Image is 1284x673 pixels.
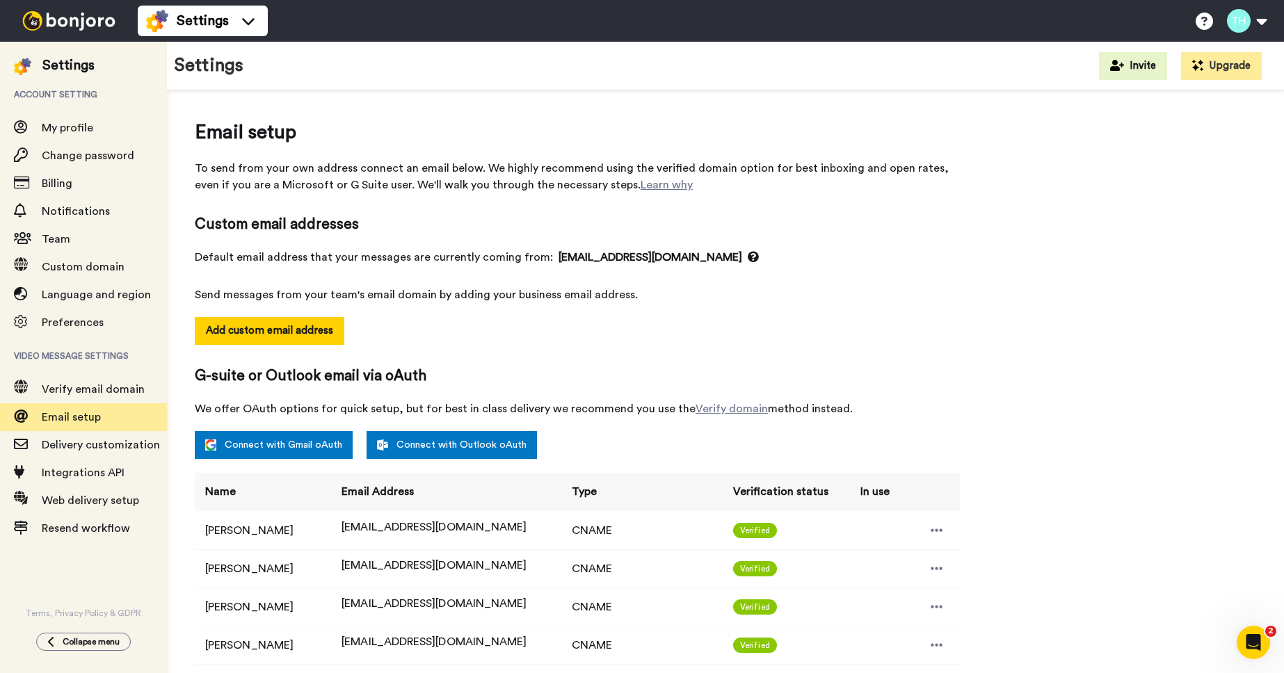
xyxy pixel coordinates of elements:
[559,249,759,266] span: [EMAIL_ADDRESS][DOMAIN_NAME]
[36,633,131,651] button: Collapse menu
[195,118,960,146] span: Email setup
[733,561,777,576] span: Verified
[723,473,850,511] th: Verification status
[174,56,243,76] h1: Settings
[1265,626,1276,637] span: 2
[195,160,960,193] span: To send from your own address connect an email below. We highly recommend using the verified doma...
[696,403,768,414] a: Verify domain
[42,384,145,395] span: Verify email domain
[42,412,101,423] span: Email setup
[177,11,229,31] span: Settings
[42,467,125,478] span: Integrations API
[42,234,70,245] span: Team
[42,56,95,75] div: Settings
[14,58,31,75] img: settings-colored.svg
[342,521,527,533] span: [EMAIL_ADDRESS][DOMAIN_NAME]
[641,179,693,190] a: Learn why
[17,11,121,31] img: bj-logo-header-white.svg
[850,473,901,511] th: In use
[367,431,537,459] a: Connect with Outlook oAuth
[342,598,527,609] span: [EMAIL_ADDRESS][DOMAIN_NAME]
[733,523,777,538] span: Verified
[561,511,723,549] td: CNAME
[42,261,125,273] span: Custom domain
[42,439,160,451] span: Delivery customization
[42,178,72,189] span: Billing
[42,206,110,217] span: Notifications
[561,587,723,626] td: CNAME
[42,523,130,534] span: Resend workflow
[195,473,331,511] th: Name
[42,289,151,300] span: Language and region
[1181,52,1262,80] button: Upgrade
[1099,52,1167,80] button: Invite
[342,636,527,647] span: [EMAIL_ADDRESS][DOMAIN_NAME]
[195,511,331,549] td: [PERSON_NAME]
[733,638,777,653] span: Verified
[1237,626,1270,659] iframe: Intercom live chat
[195,366,960,387] span: G-suite or Outlook email via oAuth
[42,317,104,328] span: Preferences
[42,150,134,161] span: Change password
[561,626,723,664] td: CNAME
[331,473,561,511] th: Email Address
[195,249,960,266] span: Default email address that your messages are currently coming from:
[195,317,344,345] button: Add custom email address
[195,626,331,664] td: [PERSON_NAME]
[195,431,353,459] a: Connect with Gmail oAuth
[42,495,139,506] span: Web delivery setup
[195,286,960,303] span: Send messages from your team's email domain by adding your business email address.
[146,10,168,32] img: settings-colored.svg
[42,122,93,133] span: My profile
[561,473,723,511] th: Type
[205,439,216,451] img: google.svg
[195,549,331,587] td: [PERSON_NAME]
[195,587,331,626] td: [PERSON_NAME]
[195,400,960,417] span: We offer OAuth options for quick setup, but for best in class delivery we recommend you use the m...
[561,549,723,587] td: CNAME
[195,214,960,235] span: Custom email addresses
[733,599,777,615] span: Verified
[377,439,388,451] img: outlook-white.svg
[63,636,120,647] span: Collapse menu
[342,560,527,571] span: [EMAIL_ADDRESS][DOMAIN_NAME]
